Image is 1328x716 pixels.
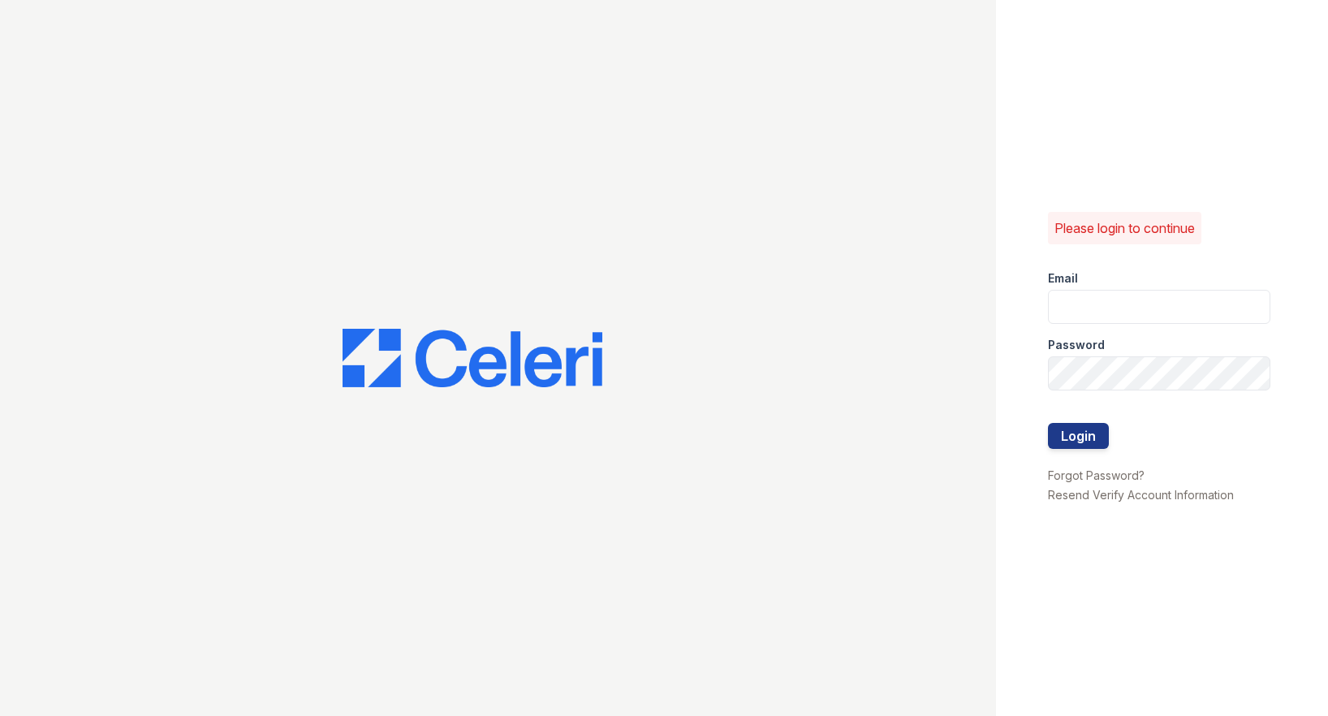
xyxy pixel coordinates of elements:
label: Password [1048,337,1105,353]
a: Resend Verify Account Information [1048,488,1234,502]
button: Login [1048,423,1109,449]
a: Forgot Password? [1048,468,1145,482]
label: Email [1048,270,1078,287]
img: CE_Logo_Blue-a8612792a0a2168367f1c8372b55b34899dd931a85d93a1a3d3e32e68fde9ad4.png [343,329,602,387]
p: Please login to continue [1054,218,1195,238]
